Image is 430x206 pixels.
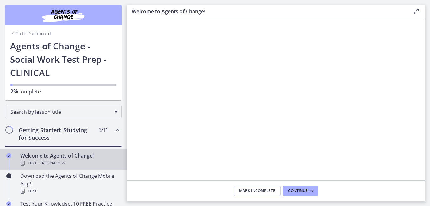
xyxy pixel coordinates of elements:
button: Continue [283,186,318,196]
span: 3 / 11 [99,126,108,134]
span: Continue [288,188,308,193]
div: Text [20,159,119,167]
button: Mark Incomplete [234,186,281,196]
h3: Welcome to Agents of Change! [132,8,402,15]
span: 2% [10,87,18,95]
span: Mark Incomplete [239,188,275,193]
i: Completed [6,153,11,158]
span: · [38,159,39,167]
h1: Agents of Change - Social Work Test Prep - CLINICAL [10,39,117,79]
span: Search by lesson title [10,108,111,115]
div: Welcome to Agents of Change! [20,152,119,167]
span: Free preview [40,159,65,167]
p: complete [10,87,117,95]
h2: Getting Started: Studying for Success [19,126,96,141]
img: Agents of Change [25,8,101,23]
div: Text [20,187,119,195]
a: Go to Dashboard [10,30,51,37]
div: Download the Agents of Change Mobile App! [20,172,119,195]
div: Search by lesson title [5,106,122,118]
